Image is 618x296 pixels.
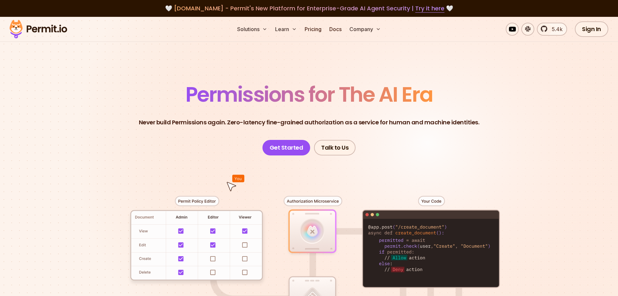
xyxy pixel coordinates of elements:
a: Talk to Us [314,140,356,155]
button: Company [347,23,383,36]
a: Docs [327,23,344,36]
p: Never build Permissions again. Zero-latency fine-grained authorization as a service for human and... [139,118,479,127]
div: 🤍 🤍 [16,4,602,13]
a: Pricing [302,23,324,36]
span: 5.4k [548,25,563,33]
a: Try it here [415,4,444,13]
button: Solutions [235,23,270,36]
a: Sign In [575,21,608,37]
span: [DOMAIN_NAME] - Permit's New Platform for Enterprise-Grade AI Agent Security | [174,4,444,12]
img: Permit logo [6,18,70,40]
button: Learn [273,23,299,36]
a: Get Started [262,140,310,155]
span: Permissions for The AI Era [186,80,433,109]
a: 5.4k [537,23,567,36]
